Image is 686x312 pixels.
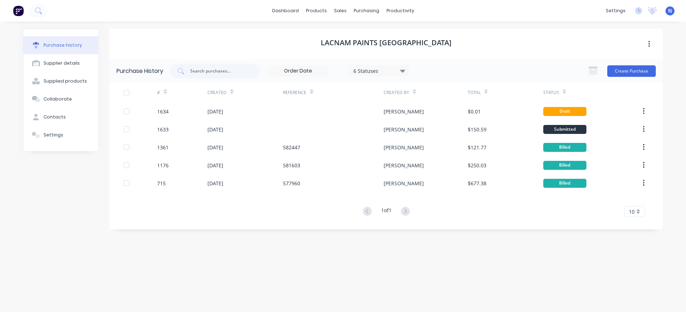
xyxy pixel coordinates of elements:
div: Contacts [44,114,66,120]
span: 10 [629,208,635,215]
div: Reference [283,89,306,96]
div: [PERSON_NAME] [384,126,424,133]
button: Supplier details [23,54,98,72]
div: [DATE] [207,144,223,151]
div: 1633 [157,126,169,133]
div: $677.38 [468,180,486,187]
div: $250.03 [468,162,486,169]
div: [DATE] [207,108,223,115]
div: Supplied products [44,78,87,84]
div: [DATE] [207,126,223,133]
div: 1634 [157,108,169,115]
div: 1361 [157,144,169,151]
div: [DATE] [207,180,223,187]
img: Factory [13,5,24,16]
button: Supplied products [23,72,98,90]
div: 582447 [283,144,300,151]
div: Draft [543,107,586,116]
button: Create Purchase [607,65,656,77]
button: Purchase history [23,36,98,54]
div: 581603 [283,162,300,169]
div: Billed [543,161,586,170]
div: [PERSON_NAME] [384,162,424,169]
div: Created [207,89,227,96]
div: Purchase history [44,42,82,48]
button: Collaborate [23,90,98,108]
div: Status [543,89,559,96]
h1: Lacnam Paints [GEOGRAPHIC_DATA] [321,38,452,47]
div: 1176 [157,162,169,169]
div: productivity [383,5,418,16]
div: 6 Statuses [353,67,405,74]
div: 577960 [283,180,300,187]
div: Created By [384,89,409,96]
div: $150.59 [468,126,486,133]
div: Total [468,89,481,96]
input: Search purchases... [189,67,249,75]
button: Settings [23,126,98,144]
div: [PERSON_NAME] [384,108,424,115]
div: purchasing [350,5,383,16]
div: 1 of 1 [381,206,392,217]
div: [PERSON_NAME] [384,180,424,187]
div: [PERSON_NAME] [384,144,424,151]
div: settings [602,5,629,16]
div: Purchase History [116,67,163,75]
div: # [157,89,160,96]
button: Contacts [23,108,98,126]
div: [DATE] [207,162,223,169]
div: Supplier details [44,60,80,66]
div: products [302,5,330,16]
div: sales [330,5,350,16]
div: $0.01 [468,108,481,115]
div: Collaborate [44,96,72,102]
div: Submitted [543,125,586,134]
div: Billed [543,179,586,188]
div: Settings [44,132,63,138]
div: $121.77 [468,144,486,151]
input: Order Date [268,66,328,76]
a: dashboard [269,5,302,16]
div: 715 [157,180,166,187]
span: BJ [668,8,672,14]
div: Billed [543,143,586,152]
